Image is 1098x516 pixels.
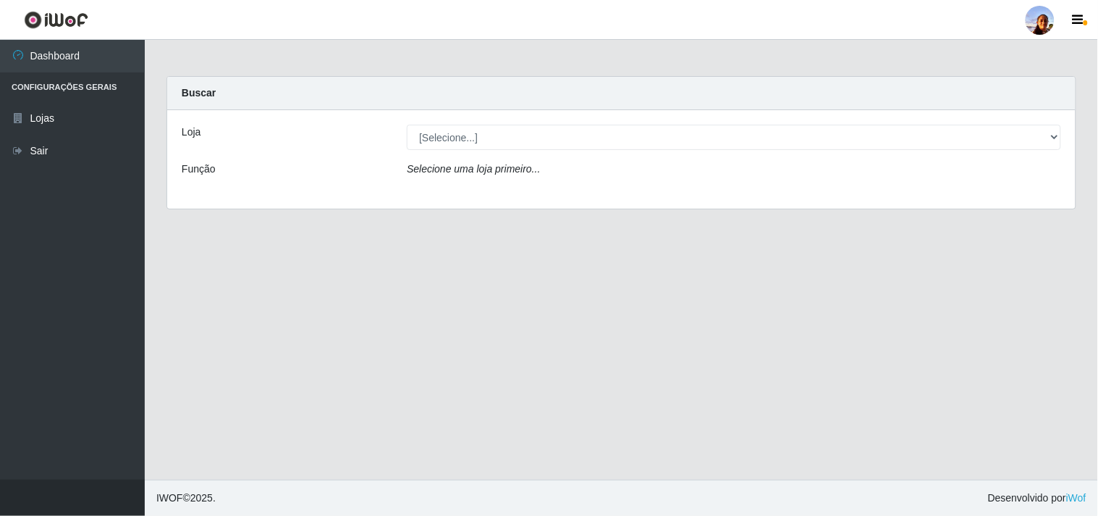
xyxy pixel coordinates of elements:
[156,492,183,504] span: IWOF
[182,87,216,99] strong: Buscar
[407,163,540,175] i: Selecione uma loja primeiro...
[1066,492,1086,504] a: iWof
[182,125,200,140] label: Loja
[24,11,88,29] img: CoreUI Logo
[182,162,216,177] label: Função
[156,491,216,506] span: © 2025 .
[988,491,1086,506] span: Desenvolvido por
